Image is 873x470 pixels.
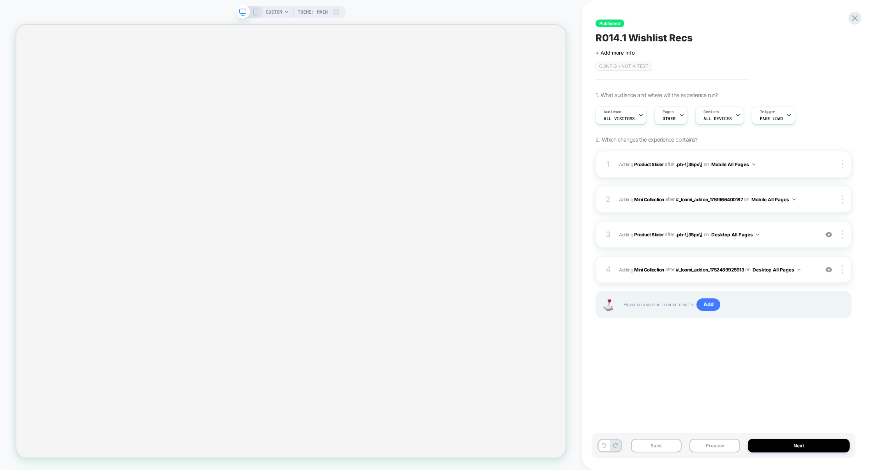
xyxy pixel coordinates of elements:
span: AFTER [665,196,675,202]
span: Theme: MAIN [298,6,328,18]
span: on [704,160,709,168]
div: 1 [604,157,612,171]
span: #_loomi_addon_1752489925913 [676,266,744,272]
img: close [842,265,843,274]
span: Adding [619,231,664,237]
span: ALL DEVICES [703,116,732,121]
span: .pb-\[35px\] [676,231,703,237]
button: Desktop All Pages [711,230,759,239]
div: 2 [604,192,612,206]
span: Hover on a section in order to edit or [624,298,843,311]
span: Audience [604,109,621,115]
span: R014.1 Wishlist Recs [596,32,693,44]
b: Product Slider [634,231,664,237]
span: 1. What audience and where will the experience run? [596,92,717,98]
button: Next [748,439,850,452]
span: Published [596,20,624,27]
div: 3 [604,227,612,241]
span: Devices [703,109,719,115]
span: Adding [619,161,664,167]
span: Adding [619,196,664,202]
button: Save [631,439,682,452]
img: close [842,195,843,204]
span: Trigger [760,109,775,115]
span: All Visitors [604,116,634,121]
span: + Add more info [596,50,634,56]
button: Mobile All Pages [711,160,755,169]
span: Pages [663,109,673,115]
span: OTHER [663,116,675,121]
span: AFTER [665,161,675,167]
span: CUSTOM [266,6,282,18]
span: Page Load [760,116,783,121]
button: Desktop All Pages [753,265,801,275]
div: 4 [604,262,612,277]
span: Adding [619,266,664,272]
span: AFTER [665,231,675,237]
b: Mini Collection [634,196,664,202]
button: Mobile All Pages [751,195,795,204]
button: Preview [689,439,740,452]
span: AFTER [665,266,675,272]
span: on [744,195,749,204]
img: Joystick [600,299,616,311]
img: down arrow [752,163,755,165]
span: on [704,230,709,239]
span: on [745,265,750,274]
img: down arrow [797,269,801,271]
span: 2. Which changes the experience contains? [596,136,697,143]
img: crossed eye [825,266,832,273]
span: .pb-\[35px\] [676,161,703,167]
span: #_loomi_addon_1751966400187 [676,196,743,202]
span: Add [696,298,720,311]
b: Mini Collection [634,266,664,272]
img: close [842,160,843,168]
img: down arrow [792,199,795,200]
img: down arrow [756,234,759,236]
span: CONFIG - NOT A TEST [596,62,652,71]
img: close [842,230,843,239]
img: crossed eye [825,231,832,238]
b: Product Slider [634,161,664,167]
